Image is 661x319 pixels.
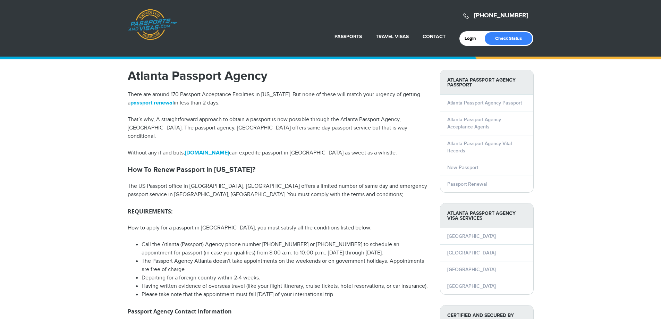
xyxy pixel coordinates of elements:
[447,233,496,239] a: [GEOGRAPHIC_DATA]
[485,32,532,45] a: Check Status
[185,150,229,156] a: [DOMAIN_NAME]
[128,91,430,107] p: There are around 170 Passport Acceptance Facilities in [US_STATE]. But none of these will match y...
[440,70,533,95] strong: Atlanta Passport Agency Passport
[423,34,446,40] a: Contact
[128,224,430,232] p: How to apply for a passport in [GEOGRAPHIC_DATA], you must satisfy all the conditions listed below:
[447,141,512,154] a: Atlanta Passport Agency Vital Records
[128,166,255,174] strong: How To Renew Passport in [US_STATE]?
[376,34,409,40] a: Travel Visas
[142,282,430,291] li: Having written evidence of overseas travel (like your flight itinerary, cruise tickets, hotel res...
[447,283,496,289] a: [GEOGRAPHIC_DATA]
[447,181,487,187] a: Passport Renewal
[447,165,478,170] a: New Passport
[474,12,528,19] a: [PHONE_NUMBER]
[128,116,430,141] p: That’s why, A straightforward approach to obtain a passport is now possible through the Atlanta P...
[447,250,496,256] a: [GEOGRAPHIC_DATA]
[142,241,430,257] li: Call the Atlanta (Passport) Agency phone number [PHONE_NUMBER] or [PHONE_NUMBER] to schedule an a...
[465,36,481,41] a: Login
[142,274,430,282] li: Departing for a foreign country within 2-4 weeks.
[447,267,496,272] a: [GEOGRAPHIC_DATA]
[447,117,501,130] a: Atlanta Passport Agency Acceptance Agents
[142,291,430,299] li: Please take note that the appointment must fall [DATE] of your international trip.
[447,100,522,106] a: Atlanta Passport Agency Passport
[128,208,173,215] strong: REQUIREMENTS:
[128,149,430,157] p: Without any if and buts, can expedite passport in [GEOGRAPHIC_DATA] as sweet as a whistle.
[130,100,174,106] a: passport renewal
[440,203,533,228] strong: Atlanta Passport Agency Visa Services
[128,70,430,82] h1: Atlanta Passport Agency
[334,34,362,40] a: Passports
[128,9,177,40] a: Passports & [DOMAIN_NAME]
[142,257,430,274] li: The Passport Agency Atlanta doesn't take appointments on the weekends or on government holidays. ...
[128,182,430,199] p: The US Passport office in [GEOGRAPHIC_DATA], [GEOGRAPHIC_DATA] offers a limited number of same da...
[128,308,232,315] strong: Passport Agency Contact Information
